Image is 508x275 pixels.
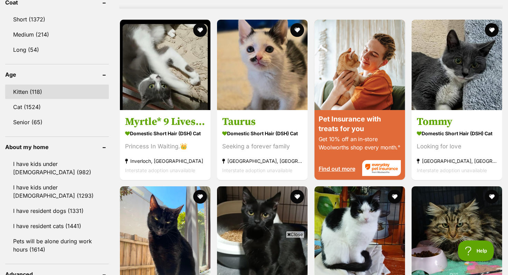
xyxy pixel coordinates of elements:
strong: [GEOGRAPHIC_DATA], [GEOGRAPHIC_DATA] [222,156,302,165]
a: Tommy Domestic Short Hair (DSH) Cat Looking for love [GEOGRAPHIC_DATA], [GEOGRAPHIC_DATA] Interst... [412,110,502,180]
a: Senior (65) [5,115,109,129]
a: Taurus Domestic Short Hair (DSH) Cat Seeking a forever family [GEOGRAPHIC_DATA], [GEOGRAPHIC_DATA... [217,110,308,180]
button: favourite [291,190,304,204]
span: Interstate adoption unavailable [222,167,292,173]
a: Cat (1524) [5,100,109,114]
img: Myrtle* 9 Lives Project Rescue* - Domestic Short Hair (DSH) Cat [120,20,210,110]
h3: Tommy [417,115,497,128]
div: Seeking a forever family [222,141,302,151]
button: favourite [193,190,207,204]
span: Interstate adoption unavailable [125,167,195,173]
header: Age [5,71,109,78]
header: About my home [5,144,109,150]
strong: Domestic Short Hair (DSH) Cat [222,128,302,138]
strong: Domestic Short Hair (DSH) Cat [417,128,497,138]
a: I have resident cats (1441) [5,219,109,233]
a: Myrtle* 9 Lives Project Rescue* Domestic Short Hair (DSH) Cat Princess In Waiting.👑 Inverloch, [G... [120,110,210,180]
a: Long (54) [5,42,109,57]
button: favourite [193,23,207,37]
a: I have kids under [DEMOGRAPHIC_DATA] (1293) [5,180,109,203]
a: Kitten (118) [5,85,109,99]
iframe: Advertisement [128,240,380,272]
a: I have kids under [DEMOGRAPHIC_DATA] (982) [5,157,109,179]
img: Taurus - Domestic Short Hair (DSH) Cat [217,20,308,110]
a: Medium (214) [5,27,109,42]
button: favourite [485,23,499,37]
a: Short (1372) [5,12,109,27]
h3: Myrtle* 9 Lives Project Rescue* [125,115,205,128]
div: Princess In Waiting.👑 [125,141,205,151]
button: favourite [291,23,304,37]
h3: Taurus [222,115,302,128]
a: Pets will be alone during work hours (1614) [5,234,109,257]
button: favourite [485,190,499,204]
a: I have resident dogs (1331) [5,204,109,218]
strong: Domestic Short Hair (DSH) Cat [125,128,205,138]
span: Close [286,231,304,238]
img: Tommy - Domestic Short Hair (DSH) Cat [412,20,502,110]
span: Interstate adoption unavailable [417,167,487,173]
button: favourite [388,190,402,204]
strong: [GEOGRAPHIC_DATA], [GEOGRAPHIC_DATA] [417,156,497,165]
iframe: Help Scout Beacon - Open [458,240,494,261]
div: Looking for love [417,141,497,151]
strong: Inverloch, [GEOGRAPHIC_DATA] [125,156,205,165]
